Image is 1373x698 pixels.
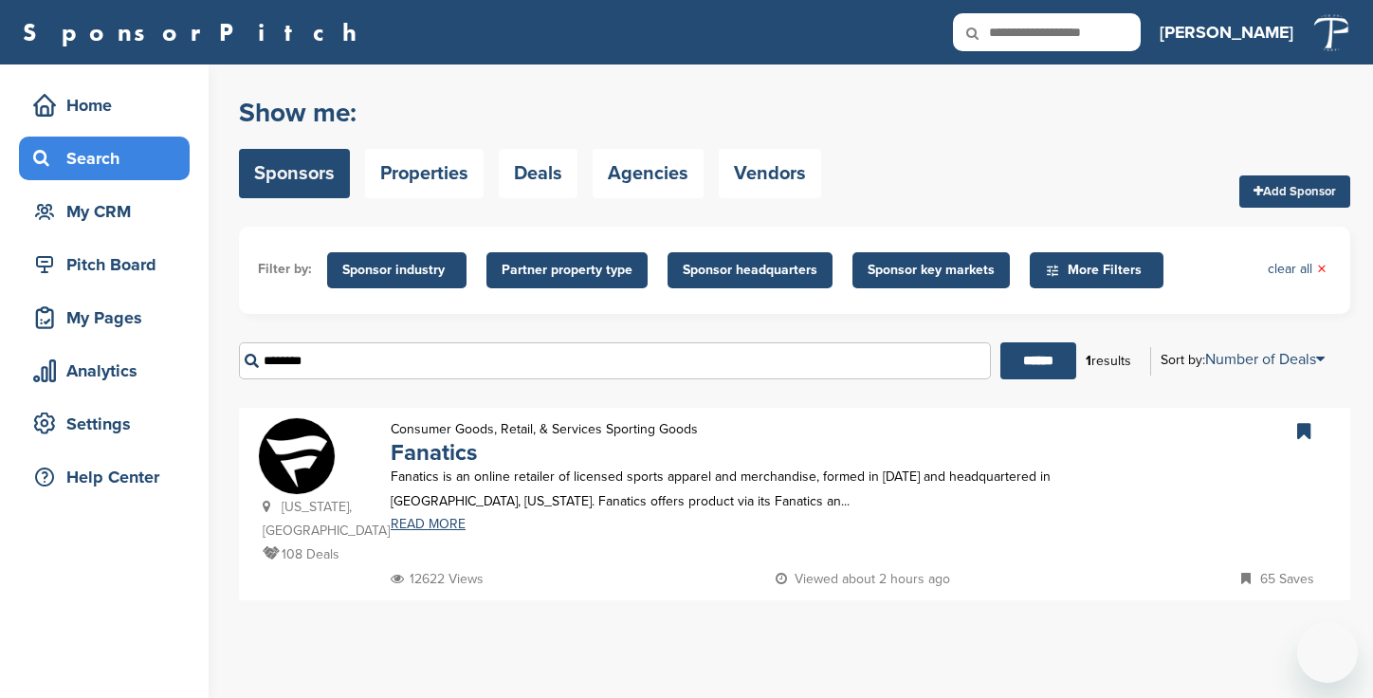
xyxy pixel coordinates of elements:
[365,149,484,198] a: Properties
[28,301,190,335] div: My Pages
[263,542,372,566] p: 108 Deals
[391,518,1072,531] a: READ MORE
[239,149,350,198] a: Sponsors
[258,259,312,280] li: Filter by:
[28,354,190,388] div: Analytics
[19,190,190,233] a: My CRM
[1045,260,1154,281] span: More Filters
[502,260,632,281] span: Partner property type
[683,260,817,281] span: Sponsor headquarters
[1076,345,1141,377] div: results
[263,495,372,542] p: [US_STATE], [GEOGRAPHIC_DATA]
[391,439,477,467] a: Fanatics
[391,465,1072,512] p: Fanatics is an online retailer of licensed sports apparel and merchandise, formed in [DATE] and h...
[19,296,190,340] a: My Pages
[19,402,190,446] a: Settings
[719,149,821,198] a: Vendors
[391,567,484,591] p: 12622 Views
[499,149,577,198] a: Deals
[259,418,335,494] img: Okcnagxi 400x400
[19,83,190,127] a: Home
[28,88,190,122] div: Home
[868,260,995,281] span: Sponsor key markets
[776,567,950,591] p: Viewed about 2 hours ago
[19,137,190,180] a: Search
[1268,259,1327,280] a: clear all×
[19,349,190,393] a: Analytics
[593,149,704,198] a: Agencies
[1239,175,1350,208] a: Add Sponsor
[28,194,190,229] div: My CRM
[1241,567,1314,591] p: 65 Saves
[1161,352,1325,367] div: Sort by:
[1160,11,1293,53] a: [PERSON_NAME]
[19,455,190,499] a: Help Center
[28,141,190,175] div: Search
[1086,353,1091,369] b: 1
[28,407,190,441] div: Settings
[1297,622,1358,683] iframe: Button to launch messaging window
[1317,259,1327,280] span: ×
[1312,13,1350,53] img: Tp white on transparent
[1160,19,1293,46] h3: [PERSON_NAME]
[28,460,190,494] div: Help Center
[239,96,821,130] h2: Show me:
[1205,350,1325,369] a: Number of Deals
[28,248,190,282] div: Pitch Board
[342,260,451,281] span: Sponsor industry
[391,417,698,441] p: Consumer Goods, Retail, & Services Sporting Goods
[23,20,369,45] a: SponsorPitch
[19,243,190,286] a: Pitch Board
